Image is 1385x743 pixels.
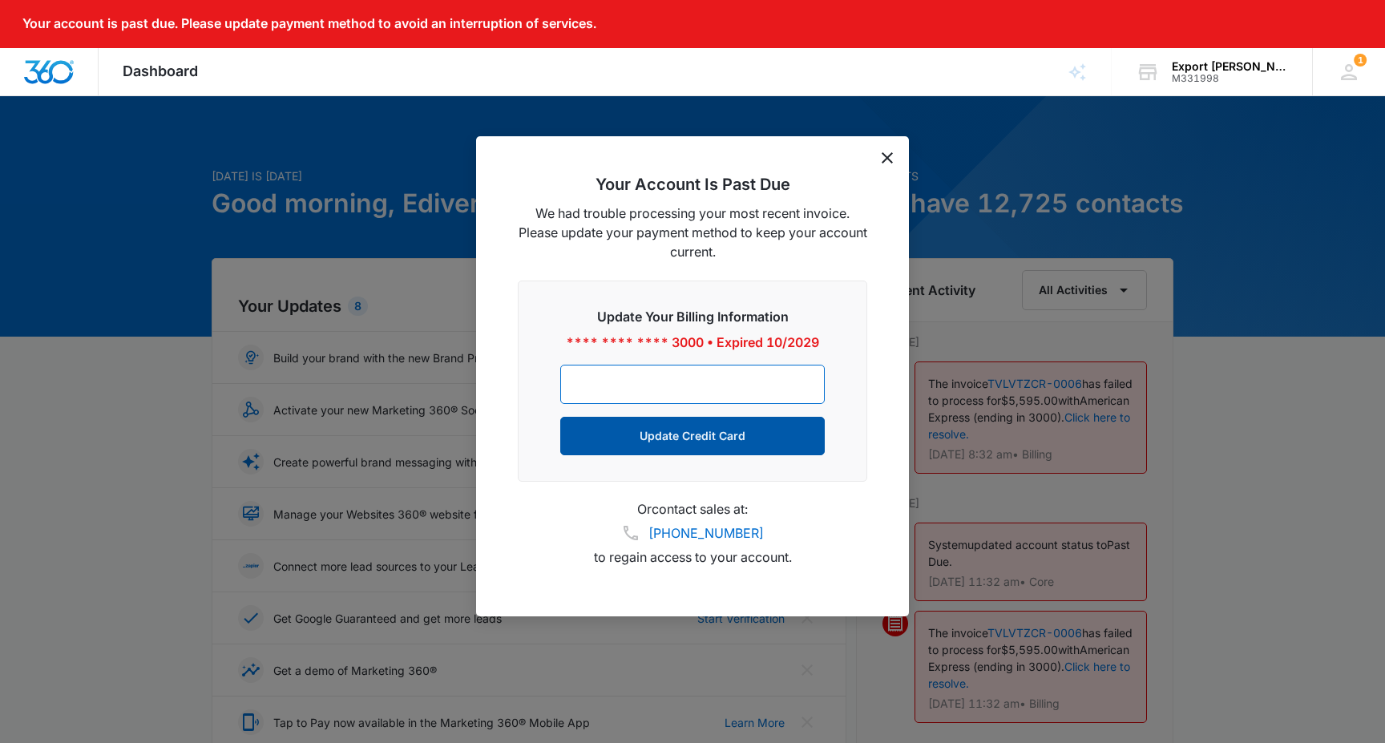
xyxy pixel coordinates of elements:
h3: Update Your Billing Information [560,307,825,326]
p: Or contact sales at: to regain access to your account. [518,501,867,565]
div: notifications count [1312,48,1385,95]
p: Your account is past due. Please update payment method to avoid an interruption of services. [22,16,596,31]
div: notifications count [1354,54,1367,67]
p: We had trouble processing your most recent invoice. Please update your payment method to keep you... [518,204,867,261]
h2: Your Account Is Past Due [518,175,867,194]
div: account id [1172,73,1289,84]
div: account name [1172,60,1289,73]
iframe: Cuadro de entrada seguro de pago con tarjeta [577,378,808,391]
button: Update Credit Card [560,417,825,455]
a: Brand Profile Wizard [1044,48,1112,95]
span: 1 [1354,54,1367,67]
span: Dashboard [123,63,198,79]
div: Dashboard [99,48,222,95]
button: dismiss this dialog [882,152,893,164]
a: [PHONE_NUMBER] [648,523,764,543]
